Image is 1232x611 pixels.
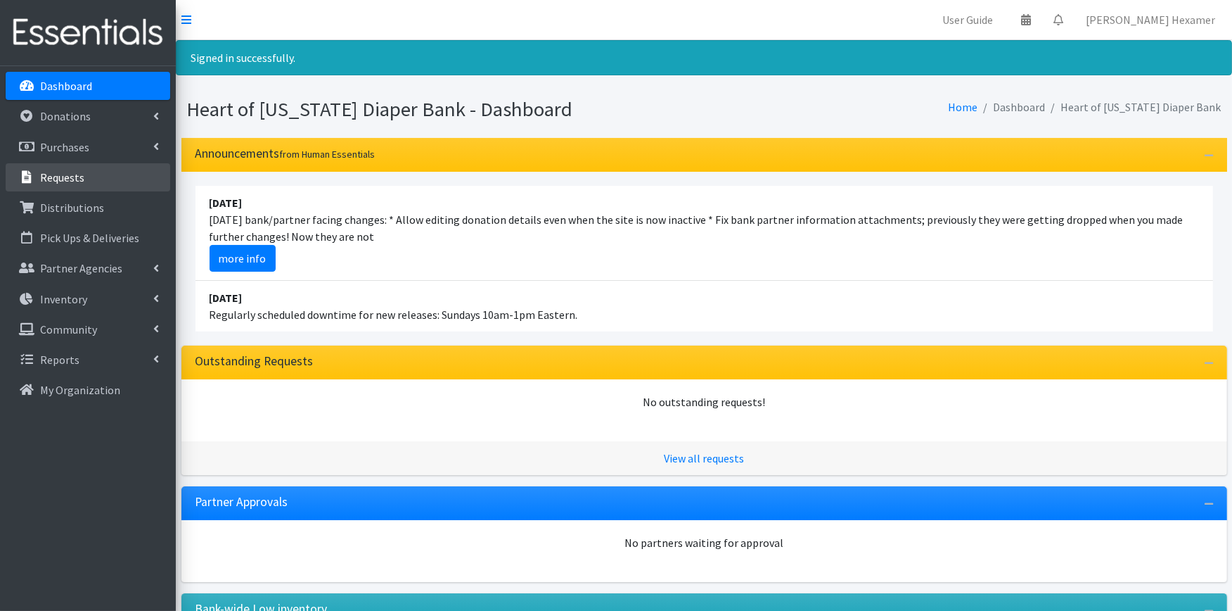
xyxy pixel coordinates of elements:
[6,133,170,161] a: Purchases
[664,451,744,465] a: View all requests
[6,72,170,100] a: Dashboard
[6,315,170,344] a: Community
[6,376,170,404] a: My Organization
[6,254,170,282] a: Partner Agencies
[40,231,139,245] p: Pick Ups & Deliveries
[40,292,87,306] p: Inventory
[931,6,1004,34] a: User Guide
[187,97,699,122] h1: Heart of [US_STATE] Diaper Bank - Dashboard
[6,194,170,222] a: Distributions
[6,9,170,56] img: HumanEssentials
[40,170,84,184] p: Requests
[195,281,1213,332] li: Regularly scheduled downtime for new releases: Sundays 10am-1pm Eastern.
[210,291,243,305] strong: [DATE]
[1046,97,1221,118] li: Heart of [US_STATE] Diaper Bank
[40,79,92,93] p: Dashboard
[176,40,1232,75] div: Signed in successfully.
[6,224,170,252] a: Pick Ups & Deliveries
[40,140,89,154] p: Purchases
[40,383,120,397] p: My Organization
[280,148,376,160] small: from Human Essentials
[978,97,1046,118] li: Dashboard
[949,100,978,114] a: Home
[195,354,314,369] h3: Outstanding Requests
[1074,6,1226,34] a: [PERSON_NAME] Hexamer
[195,186,1213,281] li: [DATE] bank/partner facing changes: * Allow editing donation details even when the site is now in...
[40,261,122,275] p: Partner Agencies
[40,201,104,215] p: Distributions
[40,109,91,123] p: Donations
[6,102,170,130] a: Donations
[210,196,243,210] strong: [DATE]
[195,146,376,161] h3: Announcements
[195,534,1213,551] div: No partners waiting for approval
[195,495,288,510] h3: Partner Approvals
[210,245,276,272] a: more info
[6,346,170,374] a: Reports
[6,163,170,191] a: Requests
[195,393,1213,410] div: No outstanding requests!
[40,353,79,367] p: Reports
[40,322,97,336] p: Community
[6,285,170,313] a: Inventory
